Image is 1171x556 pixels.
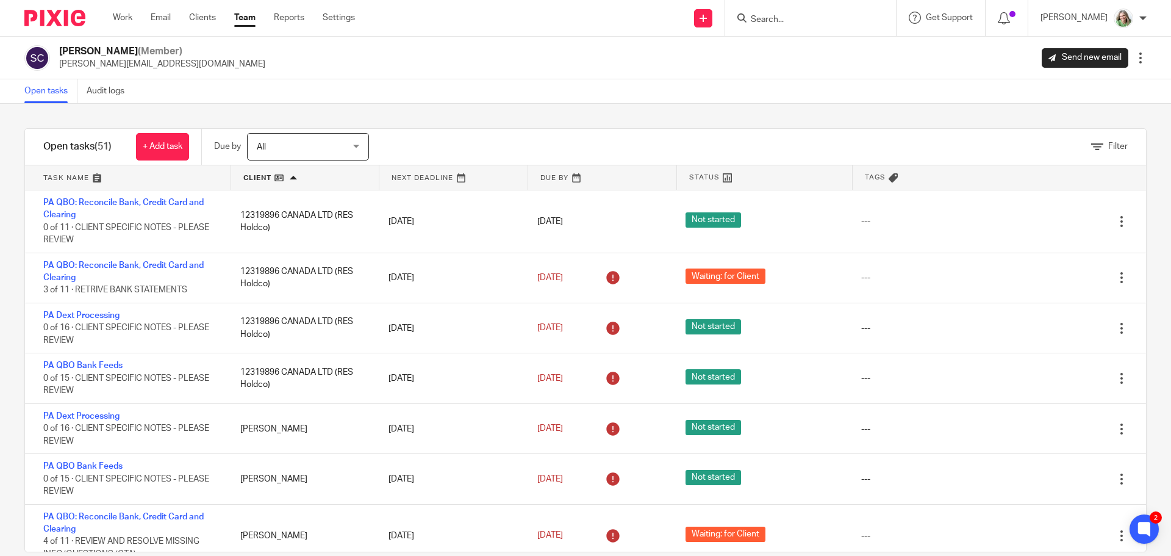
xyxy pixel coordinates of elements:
[214,140,241,153] p: Due by
[43,223,209,245] span: 0 of 11 · CLIENT SPECIFIC NOTES - PLEASE REVIEW
[861,272,870,284] div: ---
[1150,511,1162,524] div: 2
[228,417,376,441] div: [PERSON_NAME]
[43,311,120,320] a: PA Dext Processing
[228,524,376,548] div: [PERSON_NAME]
[861,530,870,542] div: ---
[537,424,563,433] span: [DATE]
[323,12,355,24] a: Settings
[43,513,204,533] a: PA QBO: Reconcile Bank, Credit Card and Clearing
[537,217,563,226] span: [DATE]
[861,473,870,485] div: ---
[861,423,870,435] div: ---
[43,475,209,496] span: 0 of 15 · CLIENT SPECIFIC NOTES - PLEASE REVIEW
[59,45,265,58] h2: [PERSON_NAME]
[686,319,741,334] span: Not started
[686,269,765,284] span: Waiting: for Client
[43,286,187,295] span: 3 of 11 · RETRIVE BANK STATEMENTS
[537,273,563,282] span: [DATE]
[537,475,563,483] span: [DATE]
[926,13,973,22] span: Get Support
[228,259,376,297] div: 12319896 CANADA LTD (RES Holdco)
[537,324,563,333] span: [DATE]
[537,374,563,383] span: [DATE]
[113,12,132,24] a: Work
[43,361,123,370] a: PA QBO Bank Feeds
[537,532,563,540] span: [DATE]
[1040,12,1108,24] p: [PERSON_NAME]
[1114,9,1133,28] img: KC%20Photo.jpg
[189,12,216,24] a: Clients
[24,79,77,103] a: Open tasks
[43,374,209,395] span: 0 of 15 · CLIENT SPECIFIC NOTES - PLEASE REVIEW
[228,309,376,347] div: 12319896 CANADA LTD (RES Holdco)
[689,172,720,182] span: Status
[138,46,182,56] span: (Member)
[376,316,525,341] div: [DATE]
[376,417,525,441] div: [DATE]
[234,12,256,24] a: Team
[750,15,859,26] input: Search
[686,369,741,385] span: Not started
[1042,48,1128,68] a: Send new email
[686,420,741,435] span: Not started
[376,265,525,290] div: [DATE]
[43,198,204,219] a: PA QBO: Reconcile Bank, Credit Card and Clearing
[43,261,204,282] a: PA QBO: Reconcile Bank, Credit Card and Clearing
[686,470,741,485] span: Not started
[228,360,376,397] div: 12319896 CANADA LTD (RES Holdco)
[257,143,266,151] span: All
[376,524,525,548] div: [DATE]
[1108,142,1128,151] span: Filter
[43,140,112,153] h1: Open tasks
[861,372,870,385] div: ---
[274,12,304,24] a: Reports
[865,172,886,182] span: Tags
[228,203,376,240] div: 12319896 CANADA LTD (RES Holdco)
[686,212,741,228] span: Not started
[136,133,189,161] a: + Add task
[43,462,123,471] a: PA QBO Bank Feeds
[686,527,765,542] span: Waiting: for Client
[861,215,870,228] div: ---
[24,10,85,26] img: Pixie
[376,366,525,391] div: [DATE]
[376,467,525,491] div: [DATE]
[43,425,209,446] span: 0 of 16 · CLIENT SPECIFIC NOTES - PLEASE REVIEW
[151,12,171,24] a: Email
[24,45,50,71] img: svg%3E
[861,322,870,334] div: ---
[95,142,112,151] span: (51)
[43,324,209,345] span: 0 of 16 · CLIENT SPECIFIC NOTES - PLEASE REVIEW
[87,79,134,103] a: Audit logs
[376,209,525,234] div: [DATE]
[228,467,376,491] div: [PERSON_NAME]
[59,58,265,70] p: [PERSON_NAME][EMAIL_ADDRESS][DOMAIN_NAME]
[43,412,120,421] a: PA Dext Processing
